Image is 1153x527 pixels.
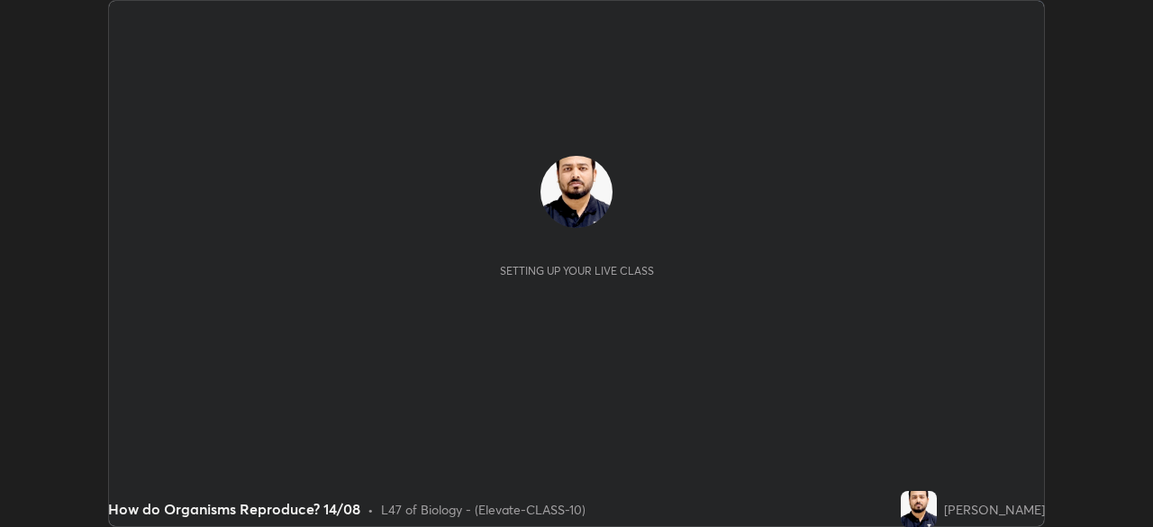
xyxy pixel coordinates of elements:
[108,498,360,520] div: How do Organisms Reproduce? 14/08
[901,491,937,527] img: b70e2f7e28e142109811dcc96d18e639.jpg
[540,156,613,228] img: b70e2f7e28e142109811dcc96d18e639.jpg
[944,500,1045,519] div: [PERSON_NAME]
[500,264,654,277] div: Setting up your live class
[368,500,374,519] div: •
[381,500,586,519] div: L47 of Biology - (Elevate-CLASS-10)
